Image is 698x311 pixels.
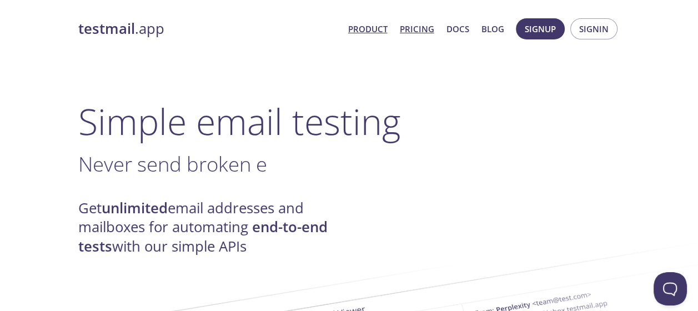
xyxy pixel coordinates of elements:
[525,22,556,36] span: Signup
[348,22,388,36] a: Product
[78,19,339,38] a: testmail.app
[400,22,434,36] a: Pricing
[78,199,349,256] h4: Get email addresses and mailboxes for automating with our simple APIs
[570,18,617,39] button: Signin
[516,18,565,39] button: Signup
[654,272,687,305] iframe: Help Scout Beacon - Open
[78,100,620,143] h1: Simple email testing
[579,22,609,36] span: Signin
[78,19,135,38] strong: testmail
[481,22,504,36] a: Blog
[446,22,469,36] a: Docs
[78,217,328,255] strong: end-to-end tests
[78,150,267,178] span: Never send broken e
[102,198,168,218] strong: unlimited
